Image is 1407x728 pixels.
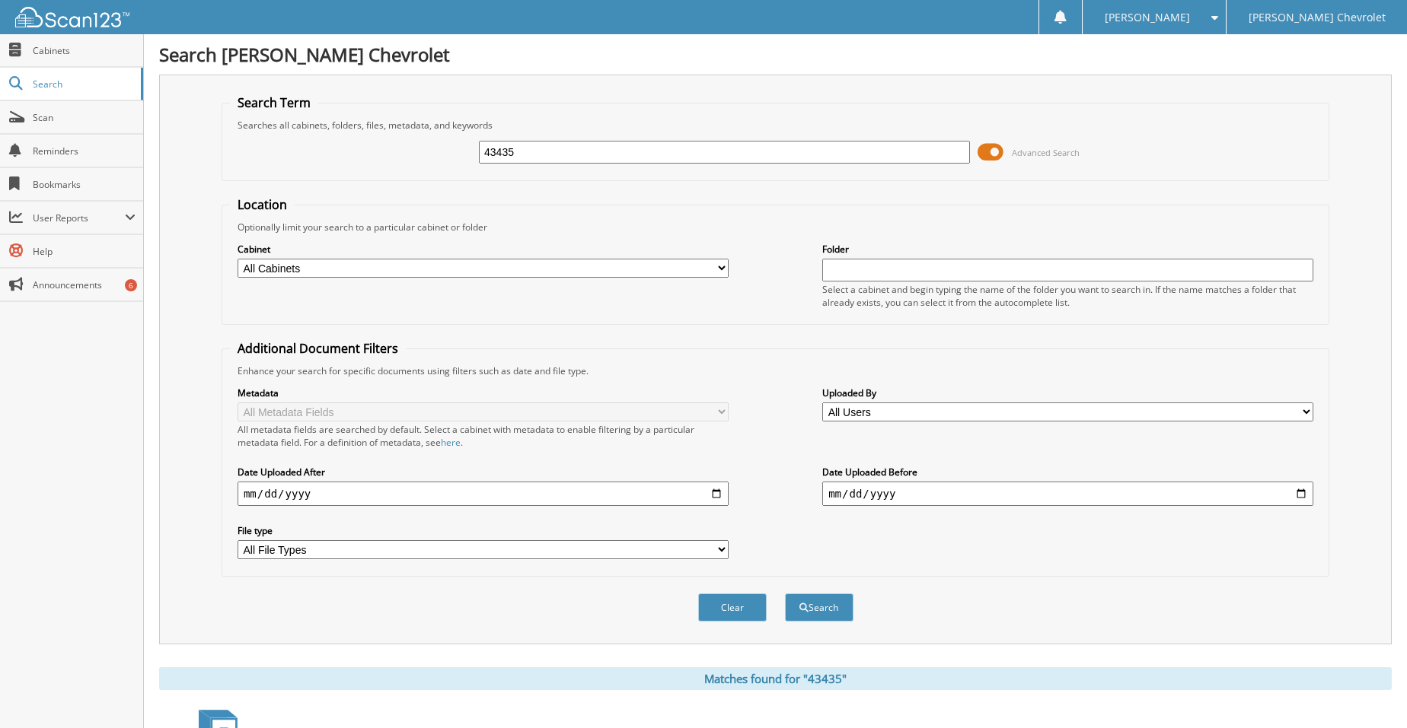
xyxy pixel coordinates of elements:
[230,340,406,357] legend: Additional Document Filters
[33,44,136,57] span: Cabinets
[159,42,1392,67] h1: Search [PERSON_NAME] Chevrolet
[238,482,729,506] input: start
[1012,147,1080,158] span: Advanced Search
[822,482,1313,506] input: end
[238,423,729,449] div: All metadata fields are searched by default. Select a cabinet with metadata to enable filtering b...
[822,243,1313,256] label: Folder
[230,119,1321,132] div: Searches all cabinets, folders, files, metadata, and keywords
[230,221,1321,234] div: Optionally limit your search to a particular cabinet or folder
[33,111,136,124] span: Scan
[33,178,136,191] span: Bookmarks
[33,278,136,291] span: Announcements
[785,593,853,622] button: Search
[230,364,1321,377] div: Enhance your search for specific documents using filters such as date and file type.
[238,524,729,537] label: File type
[230,94,318,111] legend: Search Term
[441,436,461,449] a: here
[33,78,133,91] span: Search
[125,279,137,291] div: 6
[822,283,1313,309] div: Select a cabinet and begin typing the name of the folder you want to search in. If the name match...
[1249,13,1386,22] span: [PERSON_NAME] Chevrolet
[33,145,136,157] span: Reminders
[33,245,136,258] span: Help
[238,466,729,478] label: Date Uploaded After
[33,211,125,224] span: User Reports
[1105,13,1190,22] span: [PERSON_NAME]
[159,667,1392,690] div: Matches found for "43435"
[230,196,295,213] legend: Location
[238,386,729,399] label: Metadata
[15,7,129,27] img: scan123-logo-white.svg
[822,386,1313,399] label: Uploaded By
[822,466,1313,478] label: Date Uploaded Before
[698,593,767,622] button: Clear
[238,243,729,256] label: Cabinet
